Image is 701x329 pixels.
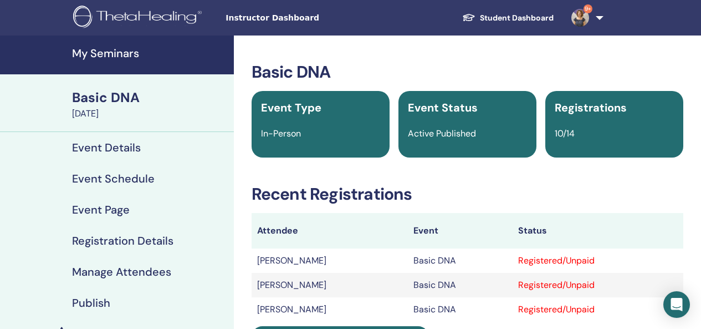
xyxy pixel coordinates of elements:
[72,172,155,185] h4: Event Schedule
[252,249,408,273] td: [PERSON_NAME]
[252,213,408,249] th: Attendee
[72,234,173,247] h4: Registration Details
[518,279,678,292] div: Registered/Unpaid
[73,6,206,31] img: logo.png
[261,128,301,139] span: In-Person
[72,107,227,120] div: [DATE]
[513,213,683,249] th: Status
[555,128,575,139] span: 10/14
[518,303,678,316] div: Registered/Unpaid
[518,254,678,267] div: Registered/Unpaid
[408,213,513,249] th: Event
[72,88,227,107] div: Basic DNA
[408,297,513,322] td: Basic DNA
[584,4,592,13] span: 9+
[571,9,589,27] img: default.jpg
[226,12,392,24] span: Instructor Dashboard
[408,100,478,115] span: Event Status
[663,291,690,318] div: Open Intercom Messenger
[453,8,562,28] a: Student Dashboard
[72,265,171,279] h4: Manage Attendees
[408,128,476,139] span: Active Published
[252,184,683,204] h3: Recent Registrations
[252,273,408,297] td: [PERSON_NAME]
[72,141,141,154] h4: Event Details
[72,203,130,216] h4: Event Page
[261,100,321,115] span: Event Type
[252,62,683,82] h3: Basic DNA
[72,47,227,60] h4: My Seminars
[408,249,513,273] td: Basic DNA
[252,297,408,322] td: [PERSON_NAME]
[72,296,110,310] h4: Publish
[462,13,475,22] img: graduation-cap-white.svg
[555,100,627,115] span: Registrations
[65,88,234,120] a: Basic DNA[DATE]
[408,273,513,297] td: Basic DNA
